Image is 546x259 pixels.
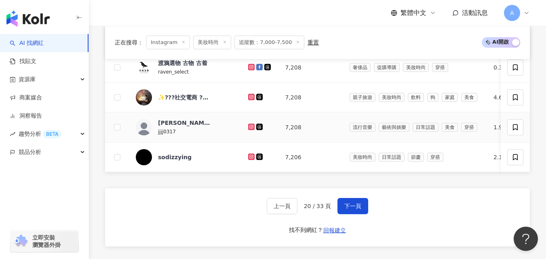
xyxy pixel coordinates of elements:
[379,153,405,162] span: 日常話題
[279,83,343,112] td: 7,208
[136,59,235,76] a: KOL Avatar渡鴉選物 古物 古着raven_select
[304,203,331,209] span: 20 / 33 頁
[146,36,190,49] span: Instagram
[158,119,211,127] div: [PERSON_NAME]
[158,93,211,101] div: ✨???社交電商 ?????品蓉✨
[493,153,519,162] div: 2.13%
[510,8,514,17] span: A
[158,69,189,75] span: raven_select
[136,59,152,76] img: KOL Avatar
[32,234,61,248] span: 立即安裝 瀏覽器外掛
[10,94,42,102] a: 商案媒合
[350,63,371,72] span: 奢侈品
[427,153,443,162] span: 穿搭
[19,143,41,161] span: 競品分析
[136,119,235,136] a: KOL Avatar[PERSON_NAME]jjjj0317
[461,123,477,132] span: 穿搭
[136,149,152,165] img: KOL Avatar
[401,8,426,17] span: 繁體中文
[514,227,538,251] iframe: Help Scout Beacon - Open
[408,153,424,162] span: 節慶
[432,63,448,72] span: 穿搭
[408,93,424,102] span: 飲料
[289,226,323,234] div: 找不到網紅？
[274,203,291,209] span: 上一頁
[136,119,152,135] img: KOL Avatar
[493,93,519,102] div: 4.63%
[10,39,44,47] a: searchAI 找網紅
[13,235,29,248] img: chrome extension
[279,143,343,172] td: 7,206
[136,89,235,105] a: KOL Avatar✨???社交電商 ?????品蓉✨
[350,153,375,162] span: 美妝時尚
[413,123,438,132] span: 日常話題
[461,93,477,102] span: 美食
[158,129,176,135] span: jjjj0317
[493,63,519,72] div: 0.3%
[19,70,36,88] span: 資源庫
[279,53,343,83] td: 7,208
[337,198,368,214] button: 下一頁
[234,36,304,49] span: 追蹤數：7,000-7,500
[136,89,152,105] img: KOL Avatar
[279,112,343,143] td: 7,208
[136,149,235,165] a: KOL Avatarsodizzying
[308,39,319,46] div: 重置
[193,36,231,49] span: 美妝時尚
[323,224,346,237] button: 回報建立
[10,131,15,137] span: rise
[442,123,458,132] span: 美食
[493,123,519,132] div: 1.9%
[403,63,429,72] span: 美妝時尚
[462,9,488,17] span: 活動訊息
[6,11,50,27] img: logo
[267,198,297,214] button: 上一頁
[11,230,78,252] a: chrome extension立即安裝 瀏覽器外掛
[350,93,375,102] span: 親子旅遊
[427,93,438,102] span: 狗
[158,59,207,67] div: 渡鴉選物 古物 古着
[10,57,36,65] a: 找貼文
[10,112,42,120] a: 洞察報告
[442,93,458,102] span: 家庭
[115,39,143,46] span: 正在搜尋 ：
[323,227,346,234] span: 回報建立
[379,93,405,102] span: 美妝時尚
[158,153,192,161] div: sodizzying
[344,203,361,209] span: 下一頁
[19,125,61,143] span: 趨勢分析
[374,63,400,72] span: 促購導購
[43,130,61,138] div: BETA
[350,123,375,132] span: 流行音樂
[379,123,409,132] span: 藝術與娛樂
